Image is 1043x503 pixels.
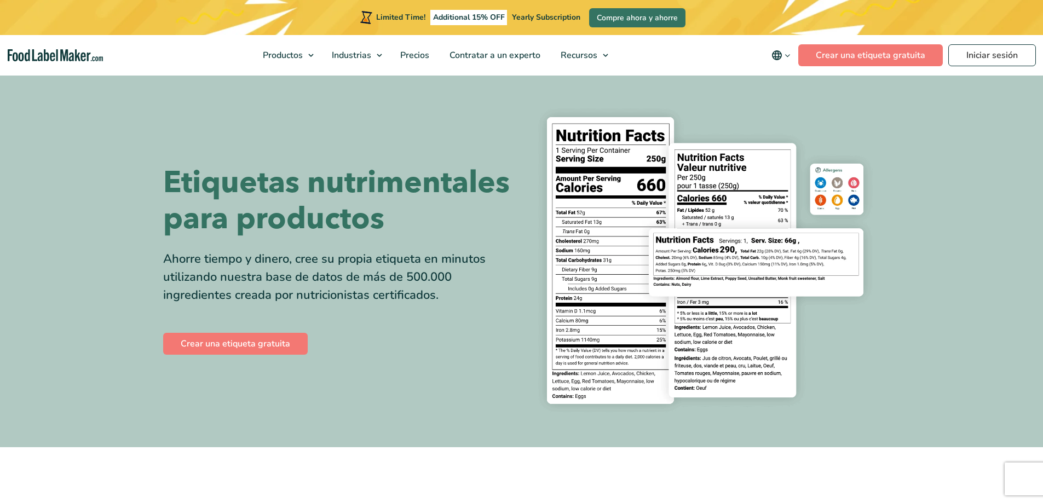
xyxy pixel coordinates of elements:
[163,333,308,355] a: Crear una etiqueta gratuita
[430,10,508,25] span: Additional 15% OFF
[589,8,685,27] a: Compre ahora y ahorre
[557,49,598,61] span: Recursos
[163,165,514,237] h1: Etiquetas nutrimentales para productos
[253,35,319,76] a: Productos
[551,35,614,76] a: Recursos
[397,49,430,61] span: Precios
[260,49,304,61] span: Productos
[163,250,514,304] div: Ahorre tiempo y dinero, cree su propia etiqueta en minutos utilizando nuestra base de datos de má...
[322,35,388,76] a: Industrias
[446,49,541,61] span: Contratar a un experto
[948,44,1036,66] a: Iniciar sesión
[440,35,548,76] a: Contratar a un experto
[329,49,372,61] span: Industrias
[798,44,943,66] a: Crear una etiqueta gratuita
[376,12,425,22] span: Limited Time!
[390,35,437,76] a: Precios
[512,12,580,22] span: Yearly Subscription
